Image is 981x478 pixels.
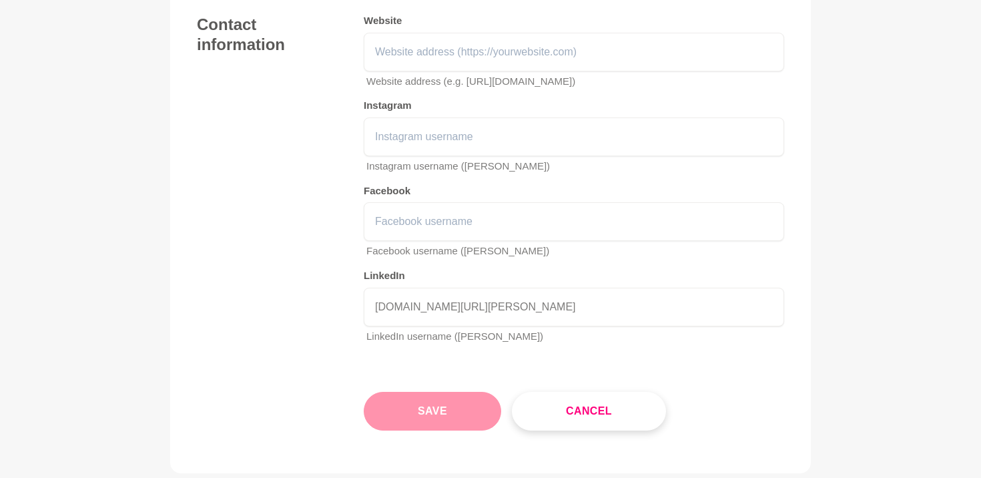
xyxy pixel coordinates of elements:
input: Facebook username [364,202,784,241]
h5: Facebook [364,185,784,198]
input: LinkedIn username [364,288,784,326]
h5: Instagram [364,99,784,112]
input: Website address (https://yourwebsite.com) [364,33,784,71]
h4: Contact information [197,15,337,55]
p: Instagram username ([PERSON_NAME]) [366,159,784,174]
button: Save [364,392,501,431]
button: Cancel [512,392,666,431]
h5: LinkedIn [364,270,784,282]
input: Instagram username [364,117,784,156]
p: Website address (e.g. [URL][DOMAIN_NAME]) [366,74,784,89]
p: LinkedIn username ([PERSON_NAME]) [366,329,784,344]
p: Facebook username ([PERSON_NAME]) [366,244,784,259]
h5: Website [364,15,784,27]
